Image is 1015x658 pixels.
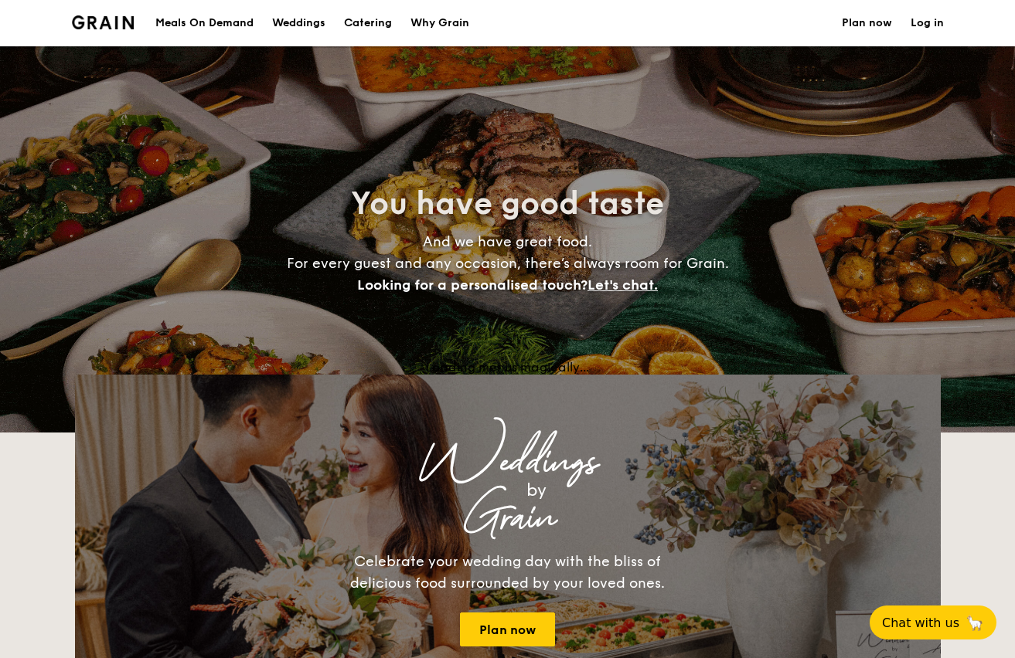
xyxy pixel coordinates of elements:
[588,276,658,293] span: Let's chat.
[211,504,805,532] div: Grain
[211,449,805,477] div: Weddings
[268,477,805,504] div: by
[334,551,682,594] div: Celebrate your wedding day with the bliss of delicious food surrounded by your loved ones.
[870,605,996,639] button: Chat with us🦙
[882,616,959,630] span: Chat with us
[72,15,135,29] a: Logotype
[460,612,555,646] a: Plan now
[75,360,941,375] div: Loading menus magically...
[966,614,984,632] span: 🦙
[72,15,135,29] img: Grain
